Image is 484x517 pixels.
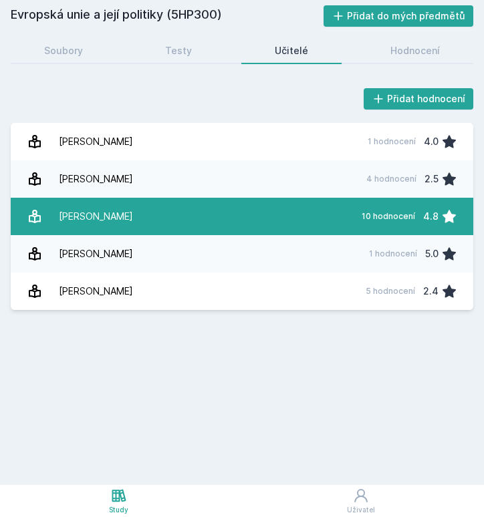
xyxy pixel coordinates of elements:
[425,240,439,267] div: 5.0
[11,273,473,310] a: [PERSON_NAME] 5 hodnocení 2.4
[59,278,133,305] div: [PERSON_NAME]
[11,160,473,198] a: [PERSON_NAME] 4 hodnocení 2.5
[368,136,416,147] div: 1 hodnocení
[132,37,226,64] a: Testy
[366,174,416,184] div: 4 hodnocení
[362,211,415,222] div: 10 hodnocení
[11,123,473,160] a: [PERSON_NAME] 1 hodnocení 4.0
[241,37,342,64] a: Učitelé
[11,5,324,27] h2: Evropská unie a její politiky (5HP300)
[165,44,192,57] div: Testy
[11,198,473,235] a: [PERSON_NAME] 10 hodnocení 4.8
[11,235,473,273] a: [PERSON_NAME] 1 hodnocení 5.0
[59,240,133,267] div: [PERSON_NAME]
[59,166,133,192] div: [PERSON_NAME]
[59,203,133,230] div: [PERSON_NAME]
[425,166,439,192] div: 2.5
[11,37,116,64] a: Soubory
[364,88,474,110] button: Přidat hodnocení
[358,37,474,64] a: Hodnocení
[424,128,439,155] div: 4.0
[423,203,439,230] div: 4.8
[423,278,439,305] div: 2.4
[109,505,128,515] div: Study
[390,44,440,57] div: Hodnocení
[347,505,375,515] div: Uživatel
[369,248,417,259] div: 1 hodnocení
[59,128,133,155] div: [PERSON_NAME]
[275,44,308,57] div: Učitelé
[44,44,83,57] div: Soubory
[366,286,415,297] div: 5 hodnocení
[324,5,474,27] button: Přidat do mých předmětů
